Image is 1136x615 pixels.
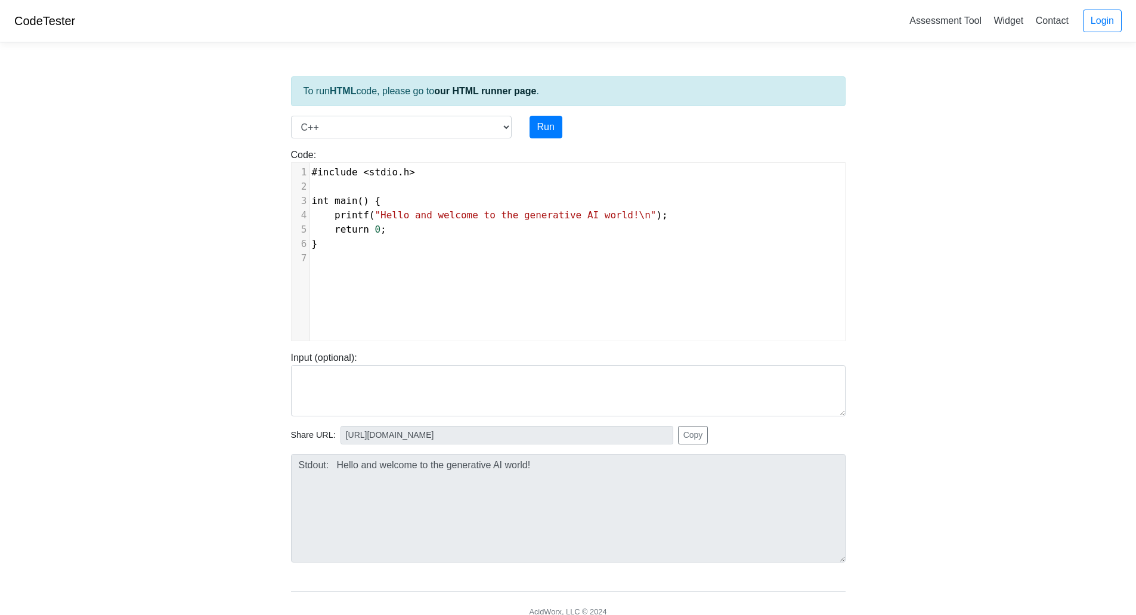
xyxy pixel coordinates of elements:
a: our HTML runner page [434,86,536,96]
strong: HTML [330,86,356,96]
div: 7 [292,251,309,265]
div: To run code, please go to . [291,76,846,106]
span: stdio [369,166,398,178]
div: 5 [292,222,309,237]
button: Run [530,116,562,138]
span: #include [312,166,358,178]
div: 6 [292,237,309,251]
span: } [312,238,318,249]
span: printf [335,209,369,221]
div: 4 [292,208,309,222]
div: 1 [292,165,309,180]
a: Login [1083,10,1122,32]
div: Code: [282,148,855,341]
a: CodeTester [14,14,75,27]
span: h [404,166,410,178]
span: () { [312,195,381,206]
span: int [312,195,329,206]
input: No share available yet [341,426,673,444]
div: Input (optional): [282,351,855,416]
span: ; [312,224,386,235]
span: Share URL: [291,429,336,442]
span: . [312,166,416,178]
span: 0 [374,224,380,235]
span: "Hello and welcome to the generative AI world!\n" [374,209,656,221]
span: return [335,224,369,235]
span: > [409,166,415,178]
a: Contact [1031,11,1073,30]
span: main [335,195,358,206]
a: Assessment Tool [905,11,986,30]
a: Widget [989,11,1028,30]
div: 3 [292,194,309,208]
span: < [363,166,369,178]
span: ( ); [312,209,668,221]
div: 2 [292,180,309,194]
button: Copy [678,426,708,444]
